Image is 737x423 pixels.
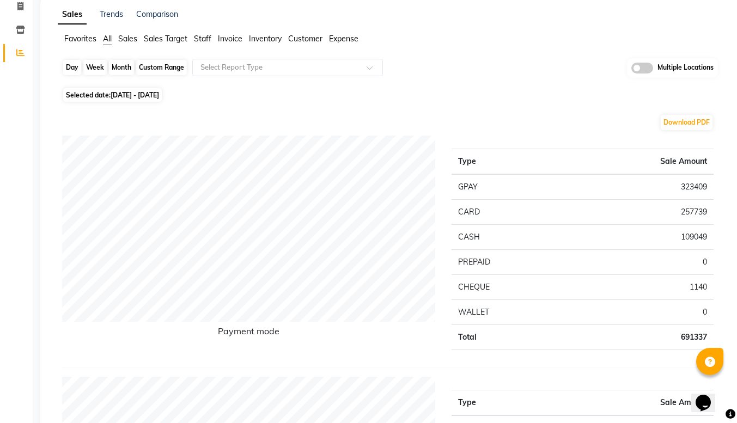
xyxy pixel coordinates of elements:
[136,9,178,19] a: Comparison
[118,34,137,44] span: Sales
[249,34,282,44] span: Inventory
[564,324,714,350] td: 691337
[564,149,714,174] th: Sale Amount
[452,224,564,249] td: CASH
[564,174,714,200] td: 323409
[63,88,162,102] span: Selected date:
[64,34,96,44] span: Favorites
[62,326,435,341] h6: Payment mode
[691,379,726,412] iframe: chat widget
[329,34,358,44] span: Expense
[109,60,134,75] div: Month
[452,249,564,274] td: PREPAID
[144,34,187,44] span: Sales Target
[564,199,714,224] td: 257739
[657,63,714,73] span: Multiple Locations
[452,390,613,415] th: Type
[63,60,81,75] div: Day
[452,299,564,324] td: WALLET
[58,5,87,24] a: Sales
[194,34,211,44] span: Staff
[218,34,242,44] span: Invoice
[564,299,714,324] td: 0
[100,9,123,19] a: Trends
[136,60,187,75] div: Custom Range
[564,224,714,249] td: 109049
[111,91,159,99] span: [DATE] - [DATE]
[452,199,564,224] td: CARD
[452,324,564,350] td: Total
[452,274,564,299] td: CHEQUE
[83,60,107,75] div: Week
[564,249,714,274] td: 0
[613,390,714,415] th: Sale Amount
[661,115,712,130] button: Download PDF
[564,274,714,299] td: 1140
[288,34,322,44] span: Customer
[452,174,564,200] td: GPAY
[103,34,112,44] span: All
[452,149,564,174] th: Type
